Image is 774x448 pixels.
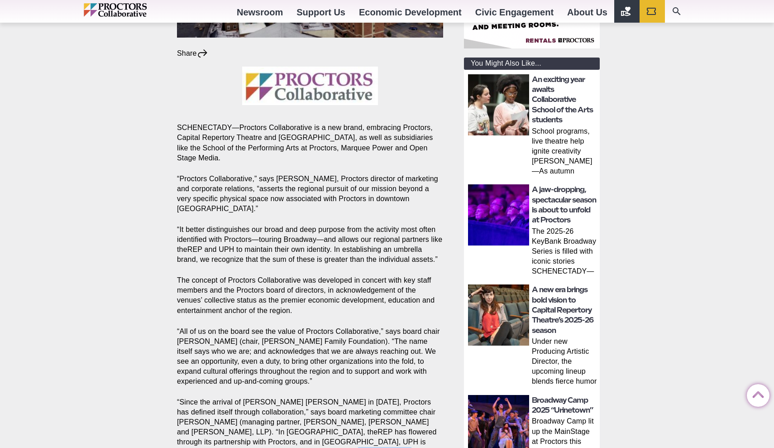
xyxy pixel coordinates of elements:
[532,285,593,335] a: A new era brings bold vision to Capital Repertory Theatre’s 2025-26 season
[532,75,593,125] a: An exciting year awaits Collaborative School of the Arts students
[177,174,443,214] p: “Proctors Collaborative,” says [PERSON_NAME], Proctors director of marketing and corporate relati...
[532,126,597,178] p: School programs, live theatre help ignite creativity [PERSON_NAME]—As autumn creeps in and classe...
[177,275,443,315] p: The concept of Proctors Collaborative was developed in concert with key staff members and the Pro...
[468,184,529,246] img: thumbnail: A jaw-dropping, spectacular season is about to unfold at Proctors
[532,337,597,388] p: Under new Producing Artistic Director, the upcoming lineup blends fierce humor and dazzling theat...
[84,3,186,17] img: Proctors logo
[532,185,596,224] a: A jaw-dropping, spectacular season is about to unfold at Proctors
[177,327,443,386] p: “All of us on the board see the value of Proctors Collaborative,” says board chair [PERSON_NAME] ...
[177,123,443,163] p: SCHENECTADY—Proctors Collaborative is a new brand, embracing Proctors, Capital Repertory Theatre ...
[532,396,593,414] a: Broadway Camp 2025 “Urinetown”
[747,385,765,403] a: Back to Top
[468,74,529,135] img: thumbnail: An exciting year awaits Collaborative School of the Arts students
[177,48,208,58] div: Share
[468,284,529,346] img: thumbnail: A new era brings bold vision to Capital Repertory Theatre’s 2025-26 season
[464,58,600,70] div: You Might Also Like...
[532,226,597,278] p: The 2025-26 KeyBank Broadway Series is filled with iconic stories SCHENECTADY—Whether you’re a de...
[177,225,443,265] p: “It better distinguishes our broad and deep purpose from the activity most often identified with ...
